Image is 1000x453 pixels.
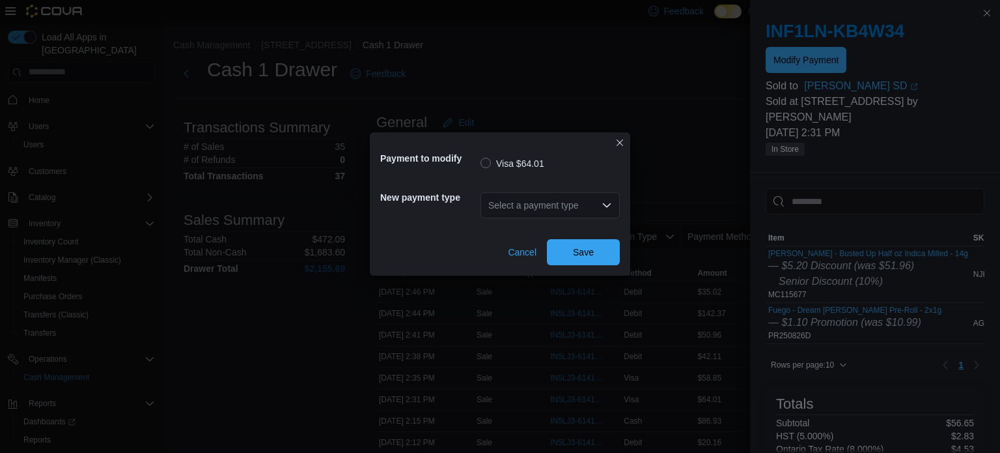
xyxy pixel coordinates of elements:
[508,246,536,259] span: Cancel
[380,145,478,171] h5: Payment to modify
[480,156,544,171] label: Visa $64.01
[602,200,612,211] button: Open list of options
[612,135,628,151] button: Closes this modal window
[573,246,594,259] span: Save
[503,239,542,265] button: Cancel
[380,184,478,211] h5: New payment type
[488,197,490,213] input: Accessible screen reader label
[547,239,620,265] button: Save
